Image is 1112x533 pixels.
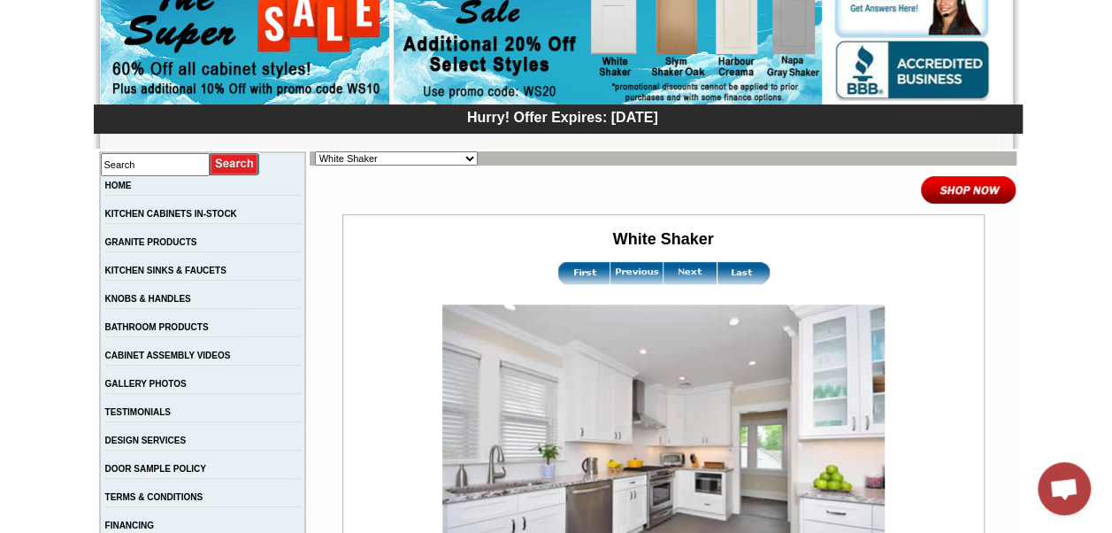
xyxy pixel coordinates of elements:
[105,294,191,304] a: KNOBS & HANDLES
[105,181,132,190] a: HOME
[105,521,155,530] a: FINANCING
[105,464,206,474] a: DOOR SAMPLE POLICY
[105,266,226,275] a: KITCHEN SINKS & FAUCETS
[103,107,1023,126] div: Hurry! Offer Expires: [DATE]
[105,237,197,247] a: GRANITE PRODUCTS
[105,351,231,360] a: CABINET ASSEMBLY VIDEOS
[210,152,260,176] input: Submit
[105,209,237,219] a: KITCHEN CABINETS IN-STOCK
[1038,462,1091,515] div: Open chat
[345,230,982,249] h2: White Shaker
[105,322,209,332] a: BATHROOM PRODUCTS
[105,379,187,389] a: GALLERY PHOTOS
[105,492,203,502] a: TERMS & CONDITIONS
[105,407,171,417] a: TESTIMONIALS
[105,436,187,445] a: DESIGN SERVICES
